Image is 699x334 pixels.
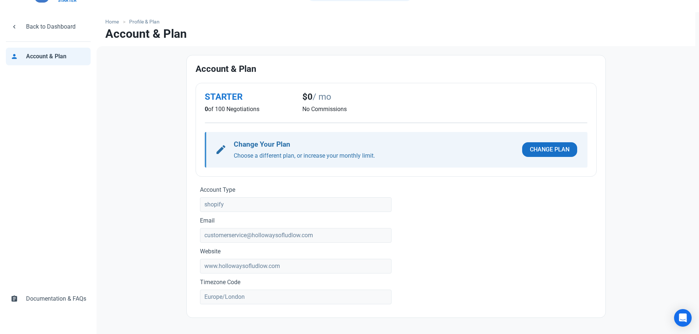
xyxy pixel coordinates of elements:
h2: Change Your Plan [234,139,516,150]
button: Change Plan [522,142,577,157]
b: 0 [205,106,208,113]
a: chevron_leftBack to Dashboard [6,18,91,36]
label: Email [200,216,392,225]
span: assignment [11,294,18,302]
a: Home [105,18,123,26]
h1: Account & Plan [105,27,187,40]
label: Account Type [200,186,392,194]
input: www.hollowaysofludlow.com [200,259,392,274]
p: No Commissions [302,105,587,114]
h2: STARTER [205,92,294,102]
h2: Account & Plan [196,64,597,74]
input: Europe/London [200,290,392,304]
span: Back to Dashboard [26,22,86,31]
span: person [11,52,18,59]
span: mode_edit [215,144,227,155]
span: Account & Plan [26,52,86,61]
a: personAccount & Plan [6,48,91,65]
span: / mo [313,92,331,102]
span: Documentation & FAQs [26,294,86,303]
span: Change Plan [530,145,569,154]
input: customerservice@hollowaysofludlow.com [200,228,392,243]
p: Choose a different plan, or increase your monthly limit. [234,151,516,160]
label: Website [200,247,392,256]
h2: $0 [302,92,587,102]
input: shopify [200,197,392,212]
span: chevron_left [11,22,18,30]
nav: breadcrumbs [97,12,695,27]
div: Open Intercom Messenger [674,309,692,327]
p: of 100 Negotiations [205,105,294,114]
label: Timezone Code [200,278,392,287]
a: assignmentDocumentation & FAQs [6,290,91,308]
